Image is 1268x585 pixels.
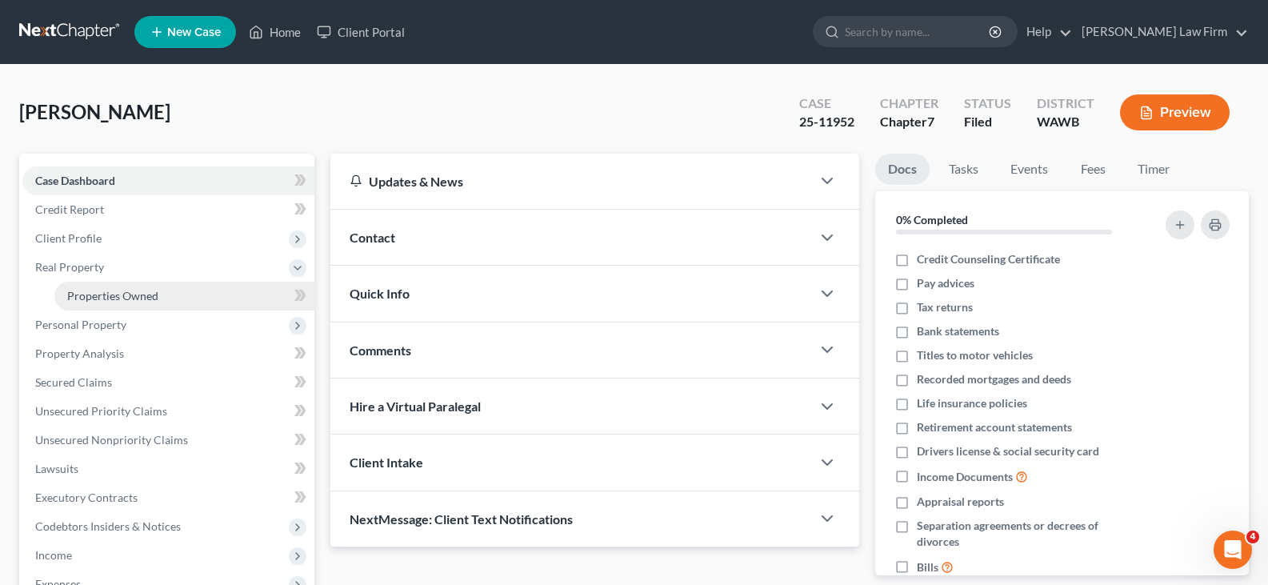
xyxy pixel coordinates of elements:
a: Help [1018,18,1072,46]
span: Separation agreements or decrees of divorces [917,518,1142,550]
div: Updates & News [350,173,792,190]
span: Retirement account statements [917,419,1072,435]
span: Unsecured Nonpriority Claims [35,433,188,447]
a: Case Dashboard [22,166,314,195]
span: Tax returns [917,299,973,315]
div: Chapter [880,94,938,113]
span: 7 [927,114,934,129]
span: Lawsuits [35,462,78,475]
span: Income Documents [917,469,1013,485]
span: 4 [1246,531,1259,543]
iframe: Intercom live chat [1214,531,1252,569]
a: Property Analysis [22,339,314,368]
a: Unsecured Nonpriority Claims [22,426,314,455]
span: Property Analysis [35,347,124,360]
span: Credit Report [35,202,104,216]
span: Comments [350,343,411,358]
span: Real Property [35,260,104,274]
span: Codebtors Insiders & Notices [35,519,181,533]
a: Properties Owned [54,282,314,311]
div: Status [964,94,1011,113]
span: Hire a Virtual Paralegal [350,399,481,414]
span: Properties Owned [67,289,158,303]
div: 25-11952 [799,113,854,131]
div: WAWB [1037,113,1094,131]
span: Contact [350,230,395,245]
a: Client Portal [309,18,413,46]
div: Case [799,94,854,113]
a: Credit Report [22,195,314,224]
span: Client Profile [35,231,102,245]
a: Secured Claims [22,368,314,397]
a: Home [241,18,309,46]
span: Case Dashboard [35,174,115,187]
span: Drivers license & social security card [917,443,1099,459]
span: Personal Property [35,318,126,331]
a: Fees [1067,154,1118,185]
div: Filed [964,113,1011,131]
a: Docs [875,154,930,185]
span: Quick Info [350,286,410,301]
span: Executory Contracts [35,491,138,504]
span: Recorded mortgages and deeds [917,371,1071,387]
a: Unsecured Priority Claims [22,397,314,426]
span: Client Intake [350,455,423,470]
div: Chapter [880,113,938,131]
span: Bills [917,559,938,575]
span: Unsecured Priority Claims [35,404,167,418]
a: Executory Contracts [22,483,314,512]
strong: 0% Completed [896,213,968,226]
a: [PERSON_NAME] Law Firm [1074,18,1248,46]
span: Income [35,548,72,562]
button: Preview [1120,94,1230,130]
span: Appraisal reports [917,494,1004,510]
div: District [1037,94,1094,113]
span: New Case [167,26,221,38]
span: Secured Claims [35,375,112,389]
a: Timer [1125,154,1182,185]
a: Lawsuits [22,455,314,483]
span: Life insurance policies [917,395,1027,411]
span: [PERSON_NAME] [19,100,170,123]
span: Bank statements [917,323,999,339]
span: Credit Counseling Certificate [917,251,1060,267]
a: Tasks [936,154,991,185]
span: NextMessage: Client Text Notifications [350,511,573,527]
input: Search by name... [845,17,991,46]
a: Events [998,154,1061,185]
span: Pay advices [917,275,974,291]
span: Titles to motor vehicles [917,347,1033,363]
